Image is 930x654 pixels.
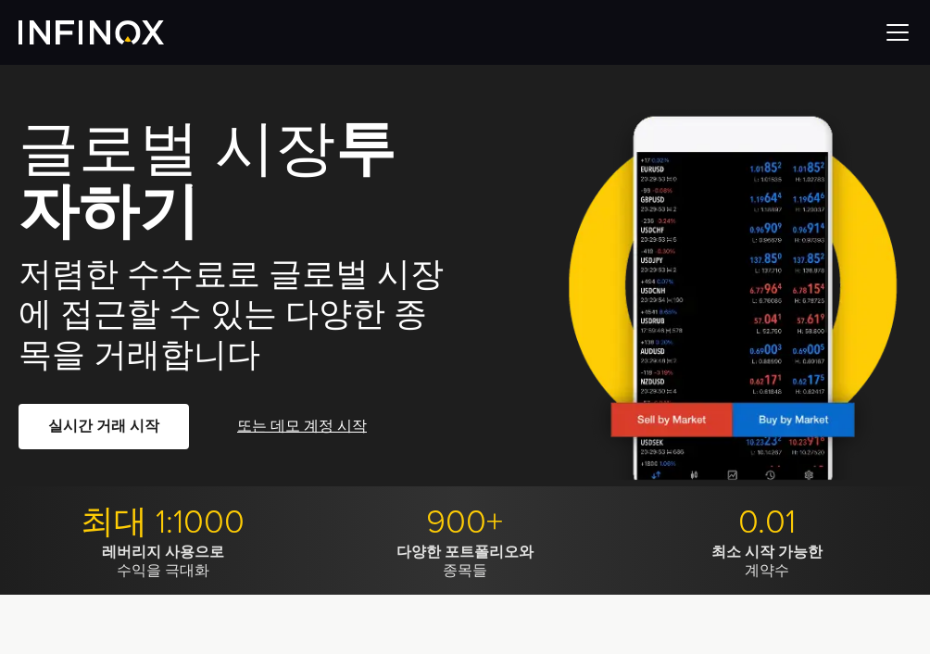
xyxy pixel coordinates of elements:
h1: 글로벌 시장 [19,119,447,245]
strong: 다양한 포트폴리오와 [396,543,534,561]
h2: 저렴한 수수료로 글로벌 시장에 접근할 수 있는 다양한 종목을 거래합니다 [19,255,447,377]
p: 계약수 [623,543,911,580]
p: 0.01 [623,502,911,543]
p: 최대 1:1000 [19,502,307,543]
p: 수익을 극대화 [19,543,307,580]
a: 또는 데모 계정 시작 [235,404,369,449]
strong: 최소 시작 가능한 [711,543,823,561]
p: 종목들 [320,543,609,580]
strong: 투자하기 [19,113,396,249]
p: 900+ [320,502,609,543]
a: 실시간 거래 시작 [19,404,189,449]
strong: 레버리지 사용으로 [102,543,224,561]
